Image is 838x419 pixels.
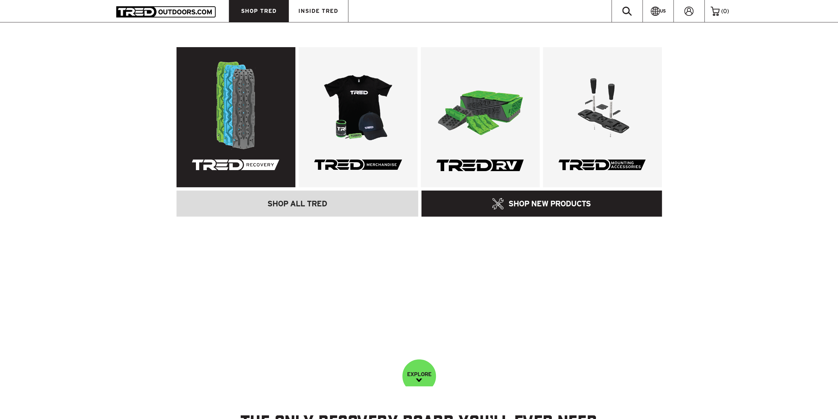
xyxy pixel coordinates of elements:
span: SHOP TRED [241,8,277,14]
a: SHOP ALL TRED [176,191,419,217]
span: INSIDE TRED [298,8,338,14]
a: EXPLORE [402,359,436,393]
a: SHOP NEW PRODUCTS [421,191,662,217]
img: cart-icon [711,7,719,16]
img: TRED Outdoors America [116,6,216,17]
span: ( ) [721,8,729,14]
img: down-image [416,378,422,382]
span: 0 [723,8,727,14]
